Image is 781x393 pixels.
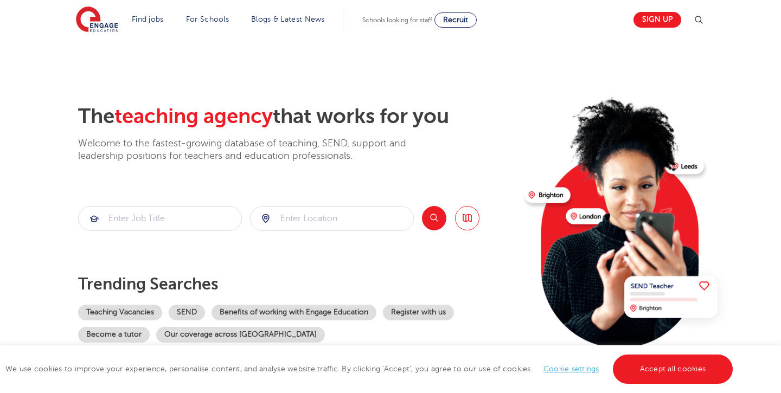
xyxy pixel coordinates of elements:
[251,15,325,23] a: Blogs & Latest News
[169,305,205,320] a: SEND
[633,12,681,28] a: Sign up
[156,327,325,343] a: Our coverage across [GEOGRAPHIC_DATA]
[422,206,446,230] button: Search
[250,206,414,231] div: Submit
[78,274,516,294] p: Trending searches
[78,327,150,343] a: Become a tutor
[251,207,413,230] input: Submit
[212,305,376,320] a: Benefits of working with Engage Education
[613,355,733,384] a: Accept all cookies
[78,137,436,163] p: Welcome to the fastest-growing database of teaching, SEND, support and leadership positions for t...
[5,365,735,373] span: We use cookies to improve your experience, personalise content, and analyse website traffic. By c...
[78,305,162,320] a: Teaching Vacancies
[79,207,241,230] input: Submit
[114,105,273,128] span: teaching agency
[186,15,229,23] a: For Schools
[443,16,468,24] span: Recruit
[76,7,118,34] img: Engage Education
[383,305,454,320] a: Register with us
[78,104,516,129] h2: The that works for you
[434,12,477,28] a: Recruit
[78,206,242,231] div: Submit
[543,365,599,373] a: Cookie settings
[132,15,164,23] a: Find jobs
[362,16,432,24] span: Schools looking for staff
